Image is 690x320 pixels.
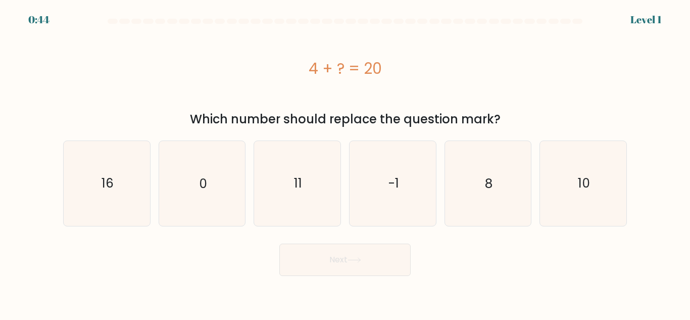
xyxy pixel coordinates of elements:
text: 8 [485,174,492,192]
div: 0:44 [28,12,50,27]
div: Which number should replace the question mark? [69,110,621,128]
text: 10 [578,174,590,192]
text: 0 [199,174,207,192]
div: 4 + ? = 20 [63,57,627,80]
text: 11 [294,174,302,192]
text: 16 [102,174,114,192]
button: Next [279,244,411,276]
text: -1 [388,174,399,192]
div: Level 1 [630,12,662,27]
